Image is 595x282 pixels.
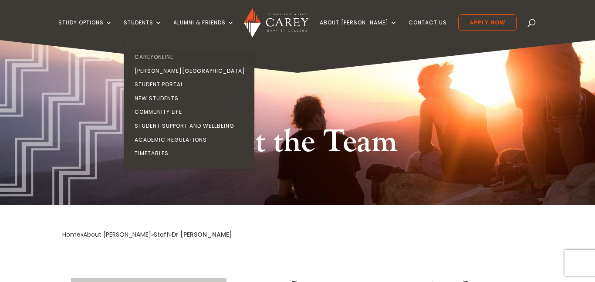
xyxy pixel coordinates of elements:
[244,8,308,37] img: Carey Baptist College
[126,50,257,64] a: CareyOnline
[126,78,257,92] a: Student Portal
[172,229,232,241] div: Dr [PERSON_NAME]
[320,20,397,40] a: About [PERSON_NAME]
[173,20,234,40] a: Alumni & Friends
[126,92,257,105] a: New Students
[458,14,517,31] a: Apply Now
[154,230,169,239] a: Staff
[126,133,257,147] a: Academic Regulations
[83,230,151,239] a: About [PERSON_NAME]
[62,229,172,241] div: » » »
[126,146,257,160] a: Timetables
[182,122,413,167] h1: Meet the Team
[126,105,257,119] a: Community Life
[124,20,162,40] a: Students
[62,230,81,239] a: Home
[126,64,257,78] a: [PERSON_NAME][GEOGRAPHIC_DATA]
[409,20,447,40] a: Contact Us
[126,119,257,133] a: Student Support and Wellbeing
[58,20,112,40] a: Study Options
